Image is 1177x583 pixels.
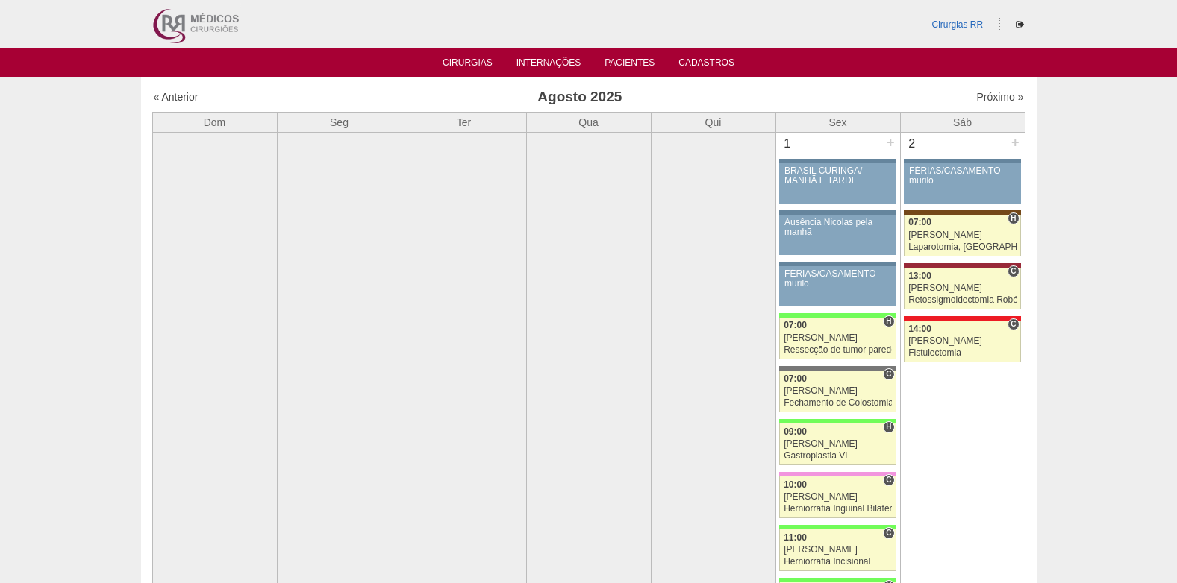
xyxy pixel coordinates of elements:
a: Próximo » [976,91,1023,103]
a: C 11:00 [PERSON_NAME] Herniorrafia Incisional [779,529,896,571]
div: [PERSON_NAME] [908,283,1017,293]
th: Sáb [900,112,1025,132]
div: Key: Brasil [779,578,896,582]
a: FÉRIAS/CASAMENTO murilo [779,266,896,306]
div: Key: Sírio Libanês [904,263,1020,268]
span: 10:00 [784,479,807,490]
div: Fechamento de Colostomia ou Enterostomia [784,398,892,408]
span: Consultório [883,474,894,486]
span: 14:00 [908,324,931,334]
div: 1 [776,133,799,155]
span: Hospital [883,421,894,433]
span: Consultório [1008,265,1019,277]
div: FÉRIAS/CASAMENTO murilo [784,269,891,289]
div: Ressecção de tumor parede abdominal pélvica [784,345,892,355]
div: Key: Brasil [779,419,896,423]
div: Key: Brasil [779,313,896,318]
th: Seg [277,112,402,132]
div: Key: Aviso [779,159,896,163]
a: Cadastros [678,57,734,72]
a: BRASIL CURINGA/ MANHÃ E TARDE [779,163,896,204]
div: Fistulectomia [908,348,1017,358]
th: Qua [526,112,651,132]
span: Consultório [883,368,894,380]
span: 07:00 [908,217,931,227]
div: [PERSON_NAME] [784,439,892,449]
span: 13:00 [908,271,931,281]
span: Hospital [883,315,894,327]
a: Ausência Nicolas pela manhã [779,215,896,255]
th: Sex [775,112,900,132]
span: Consultório [883,527,894,539]
div: Key: Brasil [779,525,896,529]
th: Qui [651,112,775,132]
a: C 07:00 [PERSON_NAME] Fechamento de Colostomia ou Enterostomia [779,371,896,412]
a: FÉRIAS/CASAMENTO murilo [904,163,1020,204]
div: [PERSON_NAME] [908,230,1017,240]
div: Herniorrafia Incisional [784,557,892,567]
span: 11:00 [784,532,807,543]
div: 2 [901,133,924,155]
div: Key: Assunção [904,316,1020,321]
div: Key: Albert Einstein [779,472,896,476]
span: 07:00 [784,320,807,330]
a: Internações [516,57,581,72]
div: FÉRIAS/CASAMENTO murilo [909,166,1016,186]
div: Key: Aviso [904,159,1020,163]
a: Cirurgias RR [931,19,983,30]
a: H 09:00 [PERSON_NAME] Gastroplastia VL [779,423,896,465]
div: Key: Santa Joana [904,210,1020,215]
span: 07:00 [784,374,807,384]
div: Herniorrafia Inguinal Bilateral [784,504,892,514]
a: Pacientes [605,57,655,72]
span: Consultório [1008,318,1019,330]
a: C 10:00 [PERSON_NAME] Herniorrafia Inguinal Bilateral [779,476,896,518]
div: Retossigmoidectomia Robótica [908,295,1017,305]
th: Ter [402,112,526,132]
a: C 14:00 [PERSON_NAME] Fistulectomia [904,321,1020,362]
div: [PERSON_NAME] [784,492,892,502]
span: 09:00 [784,426,807,437]
div: + [1009,133,1022,152]
div: [PERSON_NAME] [784,386,892,396]
div: Key: Aviso [779,262,896,266]
div: [PERSON_NAME] [908,336,1017,346]
div: Key: Santa Catarina [779,366,896,371]
a: H 07:00 [PERSON_NAME] Laparotomia, [GEOGRAPHIC_DATA], Drenagem, Bridas [904,215,1020,256]
h3: Agosto 2025 [362,86,797,108]
div: Laparotomia, [GEOGRAPHIC_DATA], Drenagem, Bridas [908,242,1017,252]
div: Ausência Nicolas pela manhã [784,218,891,237]
div: [PERSON_NAME] [784,545,892,555]
span: Hospital [1008,212,1019,224]
a: H 07:00 [PERSON_NAME] Ressecção de tumor parede abdominal pélvica [779,318,896,359]
a: « Anterior [154,91,199,103]
a: Cirurgias [443,57,493,72]
a: C 13:00 [PERSON_NAME] Retossigmoidectomia Robótica [904,268,1020,309]
div: [PERSON_NAME] [784,333,892,343]
div: Key: Aviso [779,210,896,215]
i: Sair [1016,20,1024,29]
div: Gastroplastia VL [784,451,892,461]
div: BRASIL CURINGA/ MANHÃ E TARDE [784,166,891,186]
th: Dom [152,112,277,132]
div: + [884,133,897,152]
